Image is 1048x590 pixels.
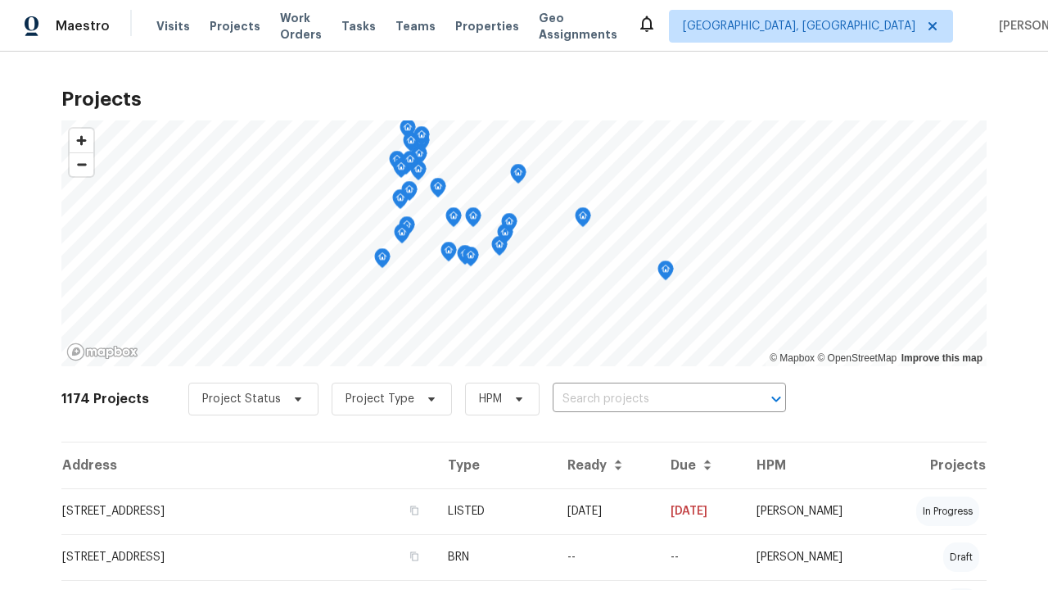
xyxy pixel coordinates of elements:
div: Map marker [410,161,427,186]
td: [DATE] [554,488,657,534]
a: Mapbox homepage [66,343,138,361]
td: [STREET_ADDRESS] [61,488,435,534]
div: Map marker [394,224,410,249]
button: Zoom in [70,129,93,152]
input: Search projects [553,387,740,412]
span: [GEOGRAPHIC_DATA], [GEOGRAPHIC_DATA] [683,18,915,34]
button: Copy Address [407,503,422,518]
canvas: Map [61,120,987,366]
div: Map marker [398,155,414,180]
td: Resale COE 2025-09-23T00:00:00.000Z [657,534,743,580]
div: Map marker [413,126,430,152]
td: [PERSON_NAME] [743,488,882,534]
span: Work Orders [280,10,322,43]
div: Map marker [463,247,479,272]
th: Address [61,442,435,488]
div: Map marker [575,207,591,233]
div: Map marker [491,236,508,261]
td: LISTED [435,488,554,534]
span: Maestro [56,18,110,34]
div: Map marker [374,248,391,274]
div: Map marker [501,213,517,238]
a: Mapbox [770,352,815,364]
div: Map marker [510,164,526,189]
div: Map marker [402,151,418,176]
div: Map marker [411,145,427,170]
h2: Projects [61,91,987,107]
span: Visits [156,18,190,34]
th: HPM [743,442,882,488]
div: Map marker [445,207,462,233]
div: Map marker [457,245,473,270]
div: Map marker [657,261,674,286]
th: Type [435,442,554,488]
span: Teams [395,18,436,34]
span: Properties [455,18,519,34]
button: Copy Address [407,549,422,564]
span: Zoom out [70,153,93,176]
span: Projects [210,18,260,34]
div: Map marker [465,207,481,233]
div: Map marker [392,189,409,215]
div: in progress [916,497,979,526]
span: Project Type [346,391,414,407]
h2: 1174 Projects [61,391,149,407]
button: Zoom out [70,152,93,176]
td: [PERSON_NAME] [743,534,882,580]
th: Ready [554,442,657,488]
button: Open [765,388,788,411]
a: Improve this map [901,352,982,364]
div: Map marker [399,216,415,242]
div: Map marker [389,151,405,176]
div: Map marker [401,181,418,206]
div: Map marker [497,224,513,249]
div: Map marker [440,242,457,267]
span: Project Status [202,391,281,407]
th: Due [657,442,743,488]
div: Map marker [403,132,419,157]
td: BRN [435,534,554,580]
div: draft [943,542,979,572]
div: Map marker [430,178,446,203]
th: Projects [882,442,987,488]
div: Map marker [400,119,416,144]
span: HPM [479,391,502,407]
span: Geo Assignments [539,10,617,43]
span: Tasks [341,20,376,32]
a: OpenStreetMap [817,352,897,364]
div: Map marker [393,158,409,184]
td: [STREET_ADDRESS] [61,534,435,580]
td: -- [554,534,657,580]
td: [DATE] [657,488,743,534]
